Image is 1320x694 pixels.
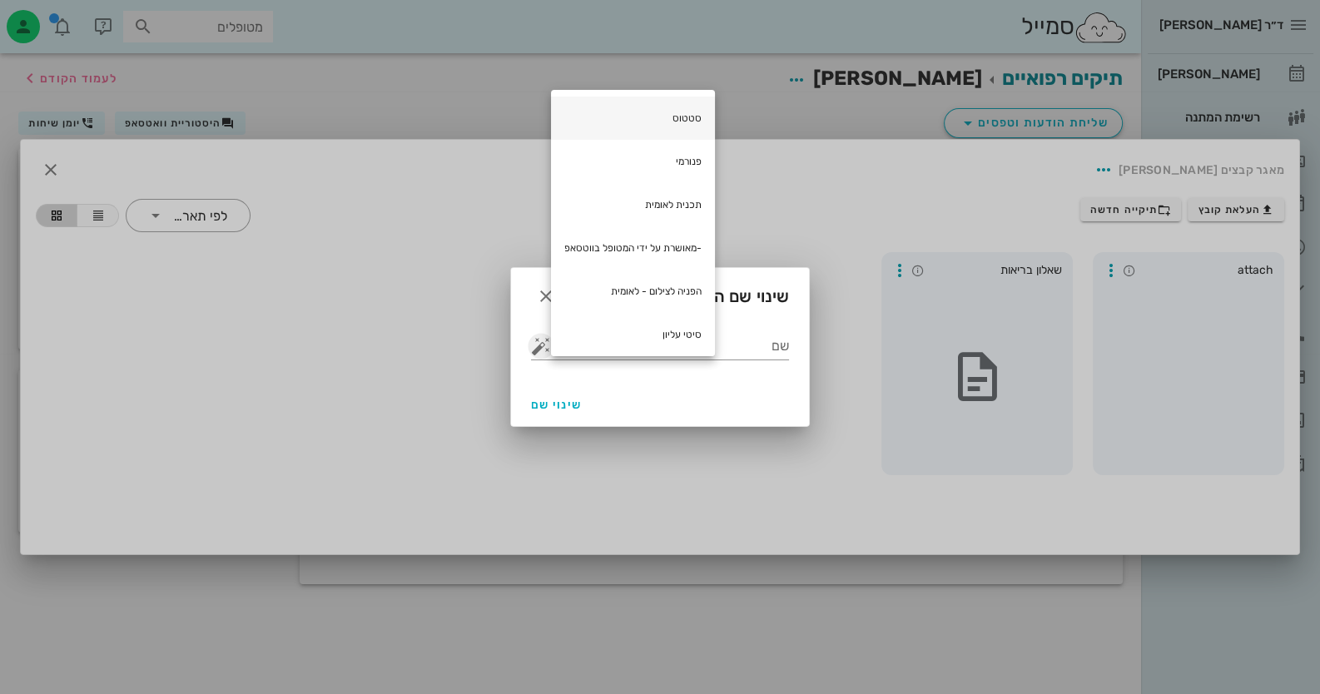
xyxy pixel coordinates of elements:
[531,398,582,412] span: שינוי שם
[551,140,715,183] div: פנורמי
[551,226,715,270] div: -מאושרת על ידי המטופל בווטסאפ
[551,313,715,356] div: סיטי עליון
[551,183,715,226] div: תכנית לאומית
[551,97,715,140] div: סטטוס
[551,270,715,313] div: הפניה לצילום - לאומית
[511,268,809,320] div: שינוי שם הקובץ
[524,389,588,419] button: שינוי שם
